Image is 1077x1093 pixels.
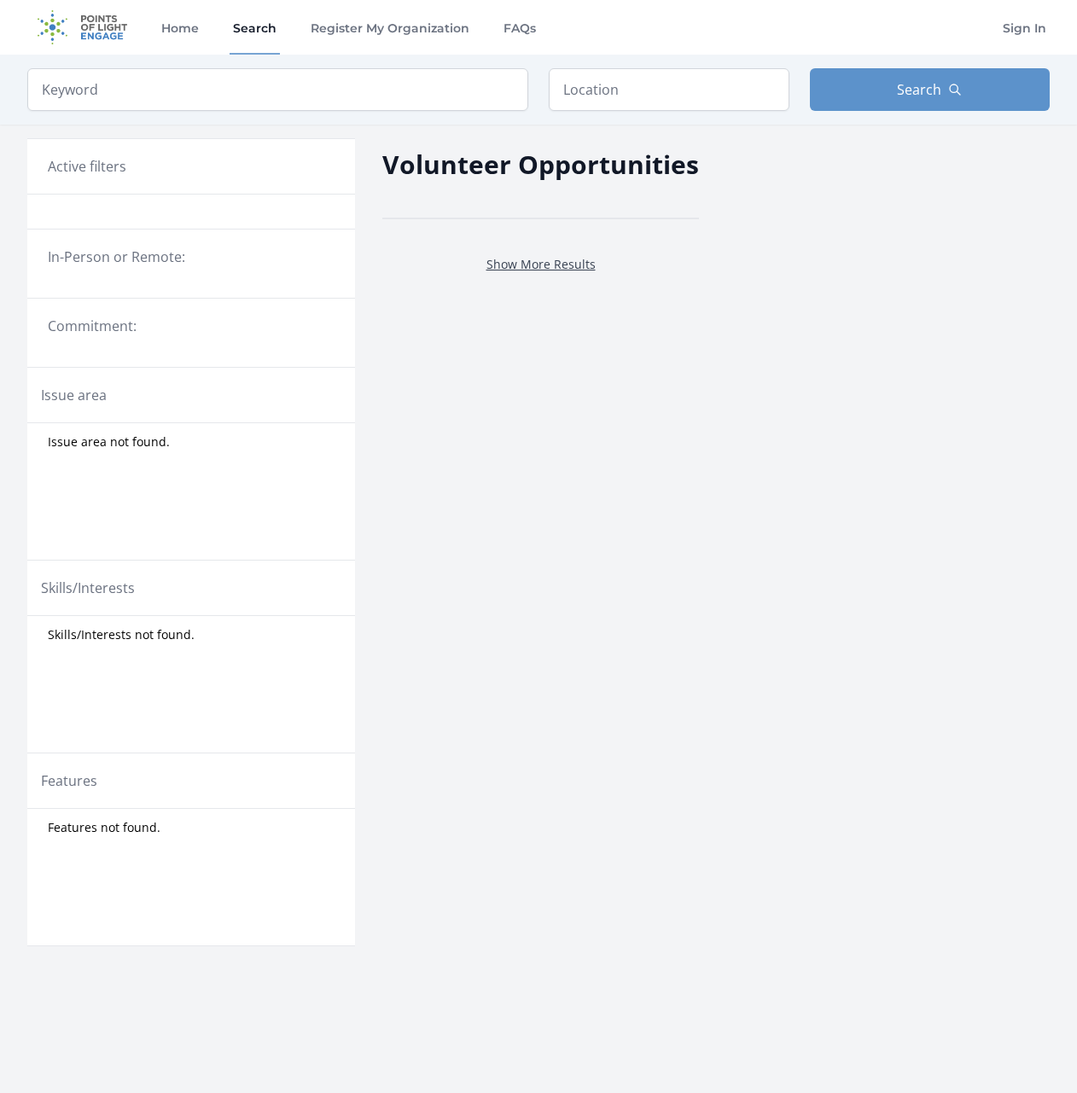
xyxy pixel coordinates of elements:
[810,68,1051,111] button: Search
[897,79,941,100] span: Search
[41,770,97,791] legend: Features
[486,256,596,272] a: Show More Results
[48,819,160,836] span: Features not found.
[382,145,699,183] h2: Volunteer Opportunities
[48,156,126,177] h3: Active filters
[41,578,135,598] legend: Skills/Interests
[48,433,170,451] span: Issue area not found.
[48,316,335,336] legend: Commitment:
[41,385,107,405] legend: Issue area
[48,247,335,267] legend: In-Person or Remote:
[48,626,195,643] span: Skills/Interests not found.
[27,68,528,111] input: Keyword
[549,68,789,111] input: Location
